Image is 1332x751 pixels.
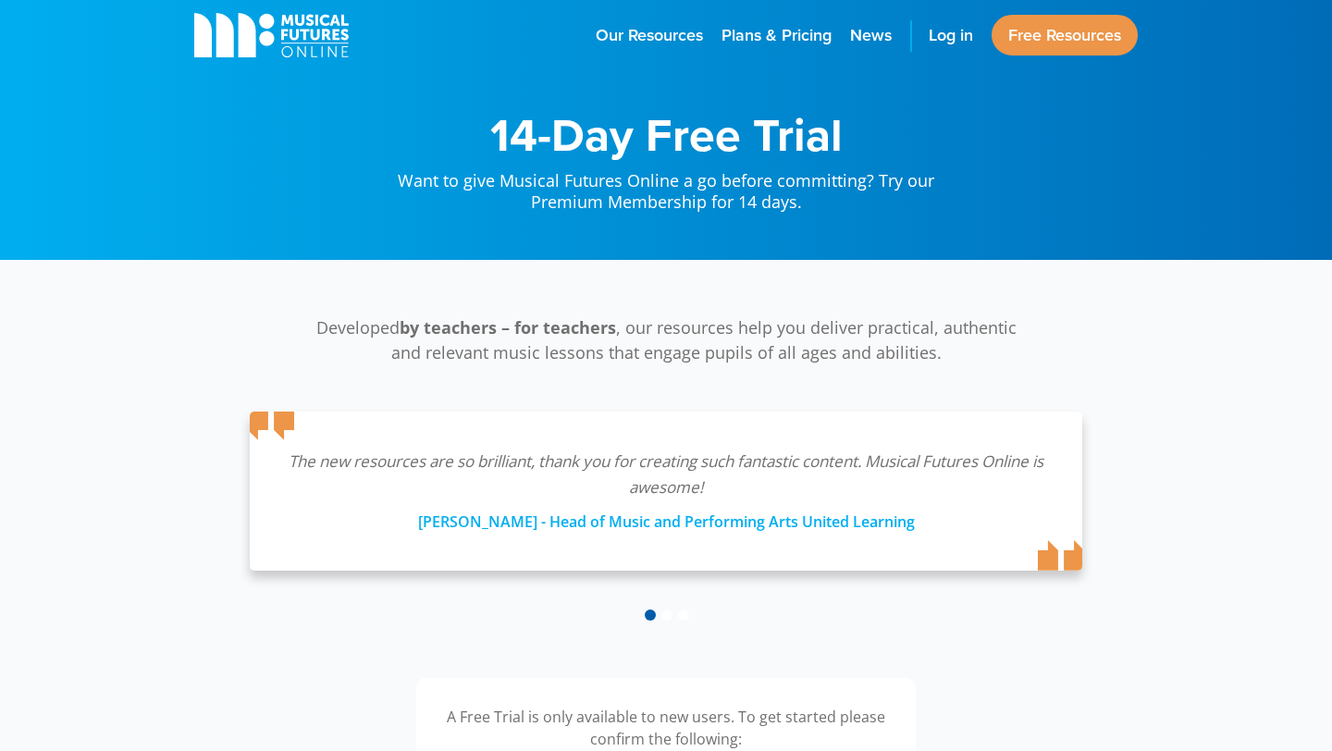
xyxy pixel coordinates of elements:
p: Want to give Musical Futures Online a go before committing? Try our Premium Membership for 14 days. [379,157,953,214]
span: Our Resources [596,23,703,48]
div: [PERSON_NAME] - Head of Music and Performing Arts United Learning [287,500,1045,534]
a: Free Resources [992,15,1138,55]
span: News [850,23,892,48]
p: Developed , our resources help you deliver practical, authentic and relevant music lessons that e... [305,315,1027,365]
p: A Free Trial is only available to new users. To get started please confirm the following: [444,706,888,750]
strong: by teachers – for teachers [400,316,616,339]
h1: 14-Day Free Trial [379,111,953,157]
span: Plans & Pricing [721,23,832,48]
p: The new resources are so brilliant, thank you for creating such fantastic content. Musical Future... [287,449,1045,500]
span: Log in [929,23,973,48]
